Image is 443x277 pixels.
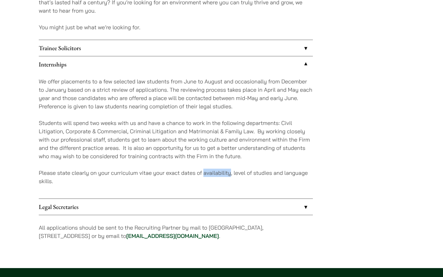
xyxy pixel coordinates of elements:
p: Please state clearly on your curriculum vitae your exact dates of availability, level of studies ... [39,169,313,185]
p: All applications should be sent to the Recruiting Partner by mail to [GEOGRAPHIC_DATA], [STREET_A... [39,223,313,240]
a: Trainee Solicitors [39,40,313,56]
a: Legal Secretaries [39,199,313,215]
p: We offer placements to a few selected law students from June to August and occasionally from Dece... [39,77,313,110]
a: [EMAIL_ADDRESS][DOMAIN_NAME] [126,232,219,239]
p: Students will spend two weeks with us and have a chance to work in the following departments: Civ... [39,119,313,160]
div: Internships [39,72,313,199]
p: You might just be what we’re looking for. [39,23,313,31]
a: Internships [39,56,313,72]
